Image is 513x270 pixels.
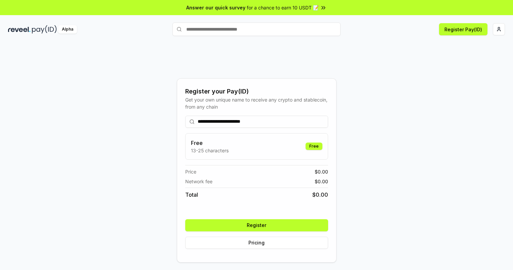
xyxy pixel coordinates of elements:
[185,168,196,175] span: Price
[312,191,328,199] span: $ 0.00
[185,96,328,110] div: Get your own unique name to receive any crypto and stablecoin, from any chain
[185,87,328,96] div: Register your Pay(ID)
[191,147,229,154] p: 13-25 characters
[191,139,229,147] h3: Free
[185,219,328,231] button: Register
[315,178,328,185] span: $ 0.00
[247,4,319,11] span: for a chance to earn 10 USDT 📝
[315,168,328,175] span: $ 0.00
[306,143,322,150] div: Free
[185,191,198,199] span: Total
[8,25,31,34] img: reveel_dark
[32,25,57,34] img: pay_id
[439,23,487,35] button: Register Pay(ID)
[186,4,245,11] span: Answer our quick survey
[185,178,212,185] span: Network fee
[58,25,77,34] div: Alpha
[185,237,328,249] button: Pricing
